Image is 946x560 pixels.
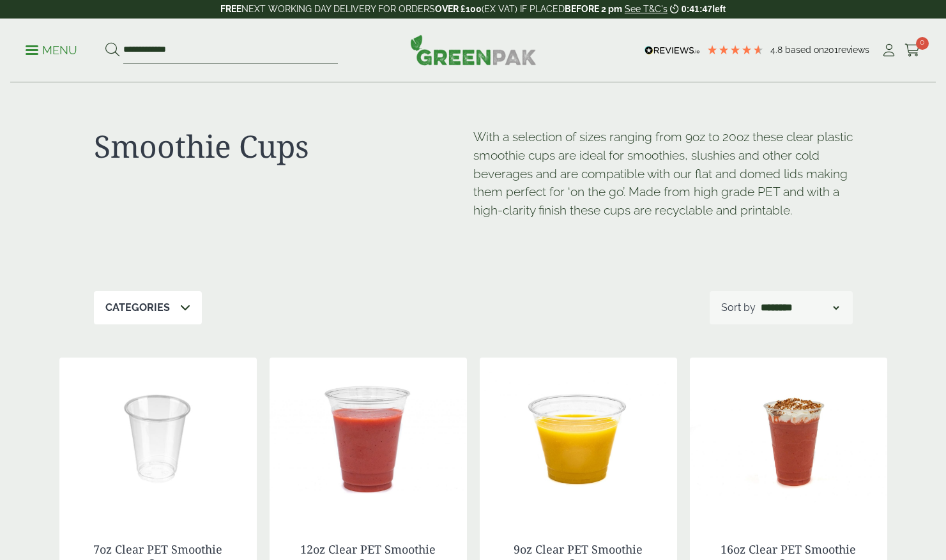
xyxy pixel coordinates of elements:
p: With a selection of sizes ranging from 9oz to 20oz these clear plastic smoothie cups are ideal fo... [473,128,853,220]
span: Based on [785,45,824,55]
span: 4.8 [770,45,785,55]
h1: Smoothie Cups [94,128,473,165]
span: 0 [916,37,929,50]
strong: BEFORE 2 pm [565,4,622,14]
a: See T&C's [625,4,668,14]
p: Sort by [721,300,756,315]
img: REVIEWS.io [645,46,700,55]
a: Menu [26,43,77,56]
span: reviews [838,45,869,55]
span: 0:41:47 [682,4,712,14]
i: My Account [881,44,897,57]
p: Menu [26,43,77,58]
strong: FREE [220,4,241,14]
p: Categories [105,300,170,315]
img: 7oz Clear PET Smoothie Cup[13142] [59,358,257,517]
img: 9oz pet clear smoothie cup [480,358,677,517]
i: Cart [904,44,920,57]
span: left [712,4,726,14]
a: 0 [904,41,920,60]
select: Shop order [758,300,841,315]
img: 12oz PET Smoothie Cup with Raspberry Smoothie no lid [270,358,467,517]
div: 4.79 Stars [706,44,764,56]
span: 201 [824,45,838,55]
img: 16oz PET Smoothie Cup with Strawberry Milkshake and cream [690,358,887,517]
img: GreenPak Supplies [410,34,537,65]
strong: OVER £100 [435,4,482,14]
